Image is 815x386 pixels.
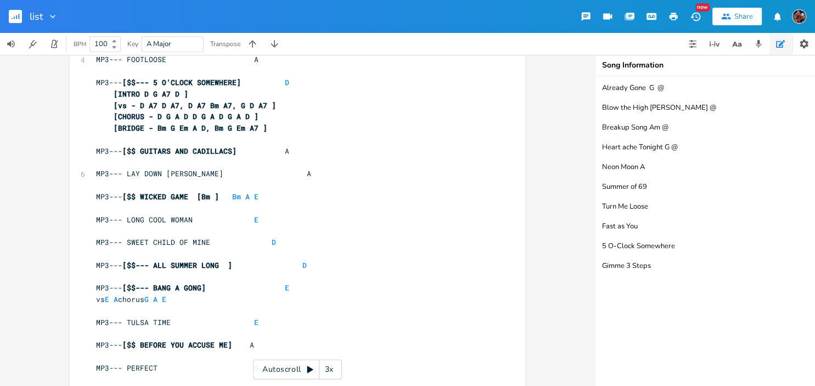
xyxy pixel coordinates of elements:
span: [$$ WICKED GAME [Bm ] [122,192,219,202]
span: [BRIDGE - Bm G Em A D, Bm G Em A7 ] [114,123,267,133]
span: MP3--- A [96,146,289,156]
span: MP3--- [96,192,263,202]
span: E [105,294,109,304]
span: [$$--- ALL SUMMER LONG ] [122,260,232,270]
span: MP3--- LAY DOWN [PERSON_NAME] A [96,169,311,178]
span: vs chorus [96,294,166,304]
span: [$$--- 5 O’CLOCK SOMEWHERE] [122,77,241,87]
span: MP3--- A [96,340,254,350]
span: Bm [232,192,241,202]
span: A [153,294,158,304]
div: Song Information [602,61,808,69]
span: MP3--- [96,283,289,293]
span: [$$ BEFORE YOU ACCUSE ME] [122,340,232,350]
span: E [285,283,289,293]
span: E [254,317,258,327]
span: E [162,294,166,304]
span: A [114,294,118,304]
span: D [272,237,276,247]
textarea: Already Gone G @ Blow the High [PERSON_NAME] @ Breakup Song Am @ Heart ache Tonight G @ Neon Moon... [595,76,815,386]
span: E [254,215,258,225]
span: [CHORUS - D G A D D G A D G A D ] [114,111,258,121]
span: MP3--- TULSA TIME [96,317,258,327]
span: [INTRO D G A7 D ] [114,89,188,99]
img: Denis Bastarache [792,9,806,24]
span: E [254,192,258,202]
div: 3x [319,360,339,379]
span: MP3--- LONG COOL WOMAN [96,215,258,225]
span: MP3--- [96,77,289,87]
span: A [245,192,250,202]
button: Share [712,8,762,25]
span: [vs - D A7 D A7, D A7 Bm A7, G D A7 ] [114,100,276,110]
span: G [144,294,149,304]
div: Share [734,12,753,21]
span: MP3--- [96,260,307,270]
span: list [30,12,43,21]
button: New [684,7,706,26]
span: A Major [147,39,171,49]
div: New [695,3,710,12]
span: MP3--- FOOTLOOSE A [96,54,258,64]
span: MP3--- PERFECT [96,363,258,373]
span: D [302,260,307,270]
div: Key [127,41,138,47]
div: Transpose [210,41,240,47]
div: BPM [74,41,86,47]
span: MP3--- SWEET CHILD OF MINE [96,237,276,247]
span: [$$ GUITARS AND CADILLACS] [122,146,237,156]
div: Autoscroll [253,360,342,379]
span: [$$--- BANG A GONG] [122,283,206,293]
span: D [285,77,289,87]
